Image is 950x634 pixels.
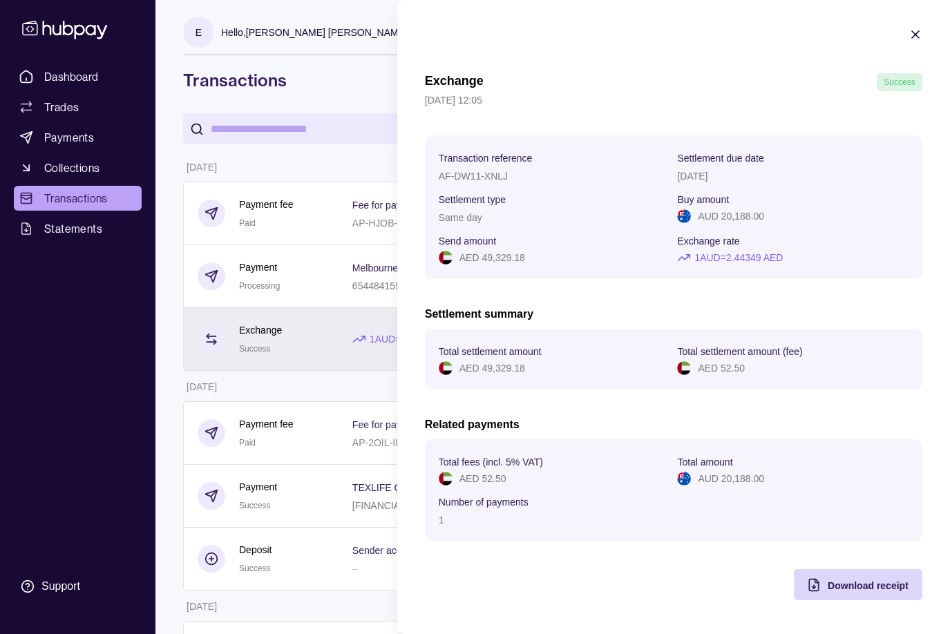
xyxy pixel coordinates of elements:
img: ae [677,361,691,375]
p: AED 49,329.18 [459,250,525,265]
img: au [677,209,691,223]
p: Total amount [677,457,732,468]
p: AED 52.50 [698,361,745,376]
p: 1 [439,515,444,526]
h2: Settlement summary [425,307,922,322]
button: Download receipt [793,569,922,600]
p: [DATE] [677,171,707,182]
p: AF-DW11-XNLJ [439,171,508,182]
p: Exchange rate [677,236,739,247]
p: 1 AUD = 2.44349 AED [694,250,783,265]
p: Same day [439,212,482,223]
p: AUD 20,188.00 [698,471,764,486]
h2: Related payments [425,417,922,432]
p: Settlement type [439,194,506,205]
p: Transaction reference [439,153,533,164]
p: Send amount [439,236,496,247]
p: Number of payments [439,497,529,508]
p: Total fees (incl. 5% VAT) [439,457,543,468]
p: Total settlement amount [439,346,542,357]
p: Settlement due date [677,153,763,164]
img: au [677,472,691,486]
p: AED 49,329.18 [459,361,525,376]
span: Success [884,77,915,87]
img: ae [439,361,453,375]
p: Buy amount [677,194,729,205]
p: AED 52.50 [459,471,506,486]
p: Total settlement amount (fee) [677,346,802,357]
h1: Exchange [425,73,484,91]
span: Download receipt [828,580,909,591]
p: AUD 20,188.00 [698,209,764,224]
p: [DATE] 12:05 [425,93,922,108]
img: ae [439,251,453,265]
img: ae [439,472,453,486]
